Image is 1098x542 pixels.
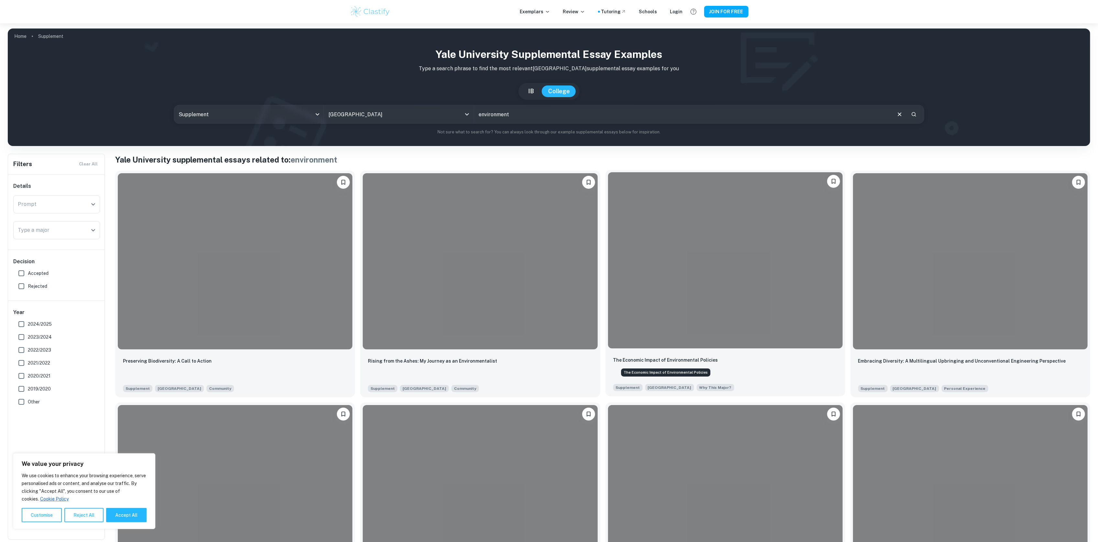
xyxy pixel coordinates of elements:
button: Open [89,200,98,209]
button: JOIN FOR FREE [704,6,749,17]
button: Help and Feedback [688,6,699,17]
span: Rejected [28,283,47,290]
button: Open [462,110,471,119]
span: 2024/2025 [28,321,52,328]
span: environment [291,155,337,164]
h6: Details [13,182,100,190]
img: Clastify logo [350,5,391,18]
span: Why This Major? [699,385,732,390]
p: Review [563,8,585,15]
a: Login [670,8,683,15]
span: Personal Experience [944,386,986,391]
button: Clear [893,108,906,120]
span: [GEOGRAPHIC_DATA] [645,384,694,391]
button: Please log in to bookmark exemplars [582,408,595,421]
span: Supplement [368,385,397,392]
span: [GEOGRAPHIC_DATA] [400,385,449,392]
span: 2020/2021 [28,372,50,379]
span: Supplement [858,385,888,392]
p: Not sure what to search for? You can always look through our example supplemental essays below fo... [13,129,1085,135]
span: [GEOGRAPHIC_DATA] [155,385,204,392]
span: Reflect on an element of your personal experience that you feel will enrich your college. How has... [942,384,988,392]
span: Community [209,386,231,391]
span: Accepted [28,270,49,277]
button: Customise [22,508,62,522]
a: Cookie Policy [40,496,69,502]
span: 2019/2020 [28,385,51,392]
p: Embracing Diversity: A Multilingual Upbringing and Unconventional Engineering Perspective [858,357,1066,365]
button: Please log in to bookmark exemplars [827,175,840,188]
input: E.g. I want to major in computer science, I helped in a soup kitchen, I want to join the debate t... [474,105,891,123]
div: The Economic Impact of Environmental Policies [621,368,710,377]
p: Preserving Biodiversity: A Call to Action [123,357,212,365]
button: Search [908,109,919,120]
span: 2021/2022 [28,359,50,367]
button: Please log in to bookmark exemplars [582,176,595,189]
a: Schools [639,8,657,15]
button: Reject All [64,508,104,522]
h6: Decision [13,258,100,265]
h1: Yale University Supplemental Essay Examples [13,47,1085,62]
p: We value your privacy [22,460,147,468]
button: Please log in to bookmark exemplars [1072,176,1085,189]
span: [GEOGRAPHIC_DATA] [890,385,939,392]
span: Reflect on your membership in a community to which you feel connected. Why is this community mean... [451,384,479,392]
a: Please log in to bookmark exemplarsRising from the Ashes: My Journey as an EnvironmentalistSupple... [360,171,600,397]
img: profile cover [8,28,1090,146]
p: The Economic Impact of Environmental Policies [613,356,718,364]
a: Home [14,32,27,41]
span: Community [454,386,476,391]
button: Open [89,226,98,235]
button: Please log in to bookmark exemplars [1072,408,1085,421]
h6: Filters [13,160,32,169]
span: Supplement [123,385,152,392]
div: We value your privacy [13,453,155,529]
button: IB [522,85,540,97]
div: Supplement [174,105,324,123]
button: Please log in to bookmark exemplars [827,408,840,421]
a: Tutoring [601,8,626,15]
p: Type a search phrase to find the most relevant [GEOGRAPHIC_DATA] supplemental essay examples for you [13,65,1085,73]
h6: Year [13,309,100,316]
a: Please log in to bookmark exemplarsThe Economic Impact of Environmental PoliciesSupplement[GEOGRA... [605,171,845,397]
button: College [542,85,576,97]
span: Other [28,398,40,405]
button: Please log in to bookmark exemplars [337,176,350,189]
span: 2022/2023 [28,346,51,354]
button: Accept All [106,508,147,522]
p: Supplement [38,33,63,40]
p: We use cookies to enhance your browsing experience, serve personalised ads or content, and analys... [22,472,147,503]
button: Please log in to bookmark exemplars [337,408,350,421]
p: Rising from the Ashes: My Journey as an Environmentalist [368,357,497,365]
span: Supplement [613,384,643,391]
a: Please log in to bookmark exemplarsPreserving Biodiversity: A Call to ActionSupplement[GEOGRAPHIC... [115,171,355,397]
a: Please log in to bookmark exemplarsEmbracing Diversity: A Multilingual Upbringing and Unconventio... [850,171,1090,397]
h1: Yale University s upplemental essays related to: [115,154,1090,165]
span: 2023/2024 [28,333,52,341]
span: Reflect on a time when you have worked to enhance a community to which you feel connected. Why ha... [206,384,234,392]
p: Exemplars [520,8,550,15]
span: Tell us about a topic or idea that excites you and is related to one or more academic areas you s... [697,383,734,391]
